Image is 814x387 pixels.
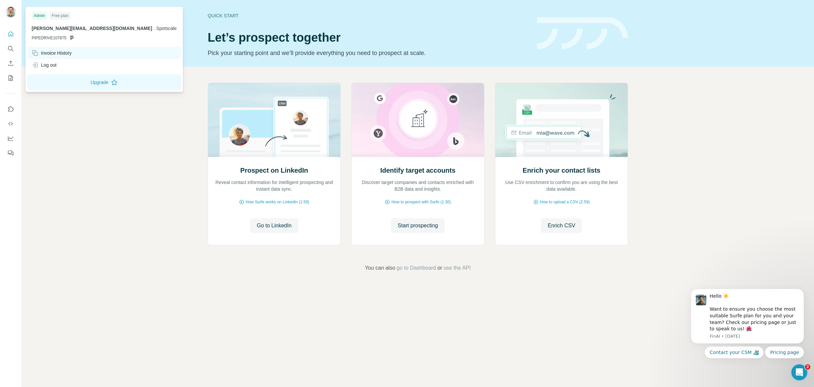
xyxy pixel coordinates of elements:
img: Enrich your contact lists [495,83,628,157]
p: Pick your starting point and we’ll provide everything you need to prospect at scale. [208,48,529,58]
button: Enrich CSV [541,218,582,233]
iframe: Intercom notifications message [681,267,814,369]
img: banner [537,17,628,50]
img: Identify target accounts [351,83,484,157]
div: Free plan [50,12,71,20]
button: Start prospecting [391,218,445,233]
span: How Surfe works on LinkedIn (1:58) [246,199,309,205]
h2: Identify target accounts [380,166,456,175]
span: Spotscale [156,26,177,31]
span: You can also [365,264,395,272]
button: Use Surfe on LinkedIn [5,103,16,115]
span: Enrich CSV [548,222,575,230]
p: Use CSV enrichment to confirm you are using the best data available. [502,179,621,192]
span: . [154,26,155,31]
button: Dashboard [5,132,16,144]
button: Enrich CSV [5,57,16,69]
button: Feedback [5,147,16,159]
button: Search [5,43,16,55]
h2: Prospect on LinkedIn [240,166,308,175]
button: Upgrade [27,74,181,90]
img: Prospect on LinkedIn [208,83,341,157]
img: Avatar [5,7,16,17]
div: Invoice History [32,50,72,56]
p: Reveal contact information for intelligent prospecting and instant data sync. [215,179,334,192]
iframe: Intercom live chat [791,364,807,380]
h2: Enrich your contact lists [523,166,600,175]
span: or [437,264,442,272]
button: Quick start [5,28,16,40]
span: PIPEDRIVE107875 [32,35,66,41]
button: use the API [443,264,471,272]
span: [PERSON_NAME][EMAIL_ADDRESS][DOMAIN_NAME] [32,26,152,31]
div: Admin [32,12,47,20]
div: Log out [32,62,57,68]
h1: Let’s prospect together [208,31,529,44]
p: Discover target companies and contacts enriched with B2B data and insights. [358,179,477,192]
button: Go to LinkedIn [250,218,298,233]
span: Start prospecting [398,222,438,230]
span: Go to LinkedIn [257,222,291,230]
button: go to Dashboard [397,264,436,272]
button: Use Surfe API [5,118,16,130]
span: How to upload a CSV (2:59) [540,199,590,205]
button: My lists [5,72,16,84]
span: 2 [805,364,810,370]
span: How to prospect with Surfe (1:30) [391,199,451,205]
div: Quick start [208,12,529,19]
